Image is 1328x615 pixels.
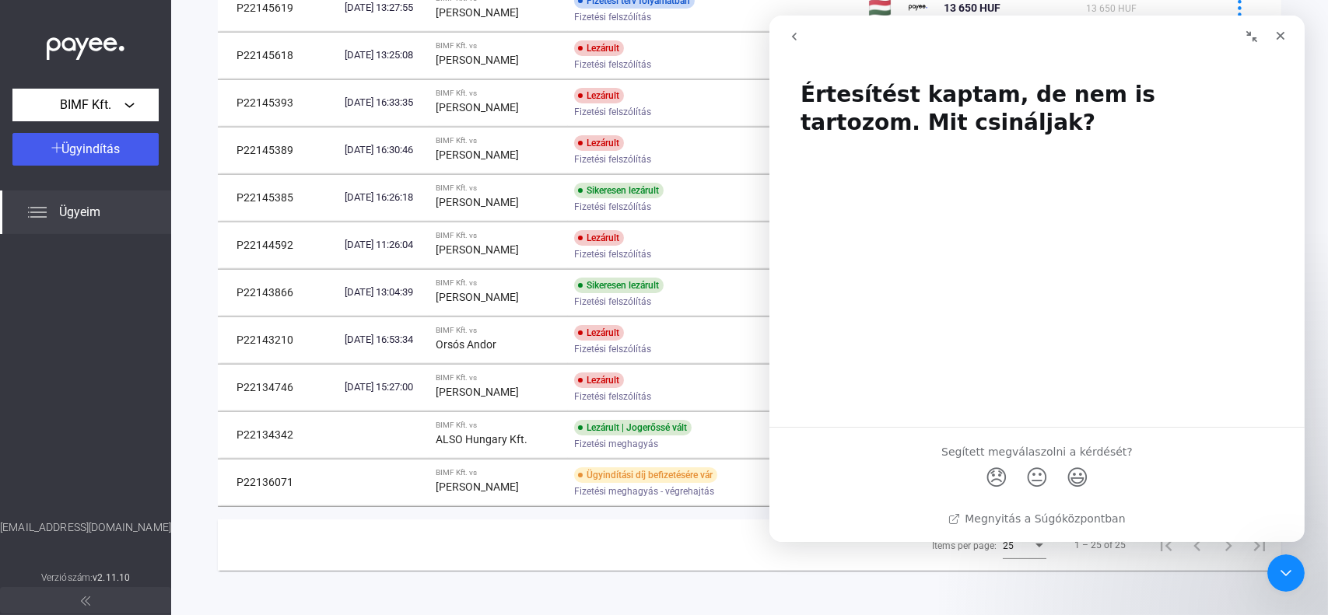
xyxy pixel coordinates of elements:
[574,325,624,341] div: Lezárult
[218,222,338,268] td: P22144592
[574,278,664,293] div: Sikeresen lezárult
[51,142,62,153] img: plus-white.svg
[436,101,519,114] strong: [PERSON_NAME]
[12,89,159,121] button: BIMF Kft.
[218,364,338,411] td: P22134746
[574,8,651,26] span: Fizetési felszólítás
[436,338,496,351] strong: Orsós Andor
[574,183,664,198] div: Sikeresen lezárult
[436,41,562,51] div: BIMF Kft. vs
[436,183,562,193] div: BIMF Kft. vs
[218,174,338,221] td: P22145385
[436,54,519,66] strong: [PERSON_NAME]
[345,379,423,395] div: [DATE] 15:27:00
[218,459,338,505] td: P22136071
[436,433,527,446] strong: ALSO Hungary Kft.
[1182,529,1213,561] button: Previous page
[1074,536,1126,554] div: 1 – 25 of 25
[574,482,714,501] span: Fizetési meghagyás - végrehajtás
[436,136,562,145] div: BIMF Kft. vs
[574,387,651,406] span: Fizetési felszólítás
[345,95,423,110] div: [DATE] 16:33:35
[574,230,624,246] div: Lezárult
[1244,529,1275,561] button: Last page
[436,421,562,430] div: BIMF Kft. vs
[932,536,997,555] div: Items per page:
[436,326,562,335] div: BIMF Kft. vs
[944,2,1000,14] span: 13 650 HUF
[574,372,624,388] div: Lezárult
[436,6,519,19] strong: [PERSON_NAME]
[574,435,658,453] span: Fizetési meghagyás
[1003,540,1014,551] span: 25
[574,135,624,151] div: Lezárult
[218,79,338,126] td: P22145393
[436,231,562,240] div: BIMF Kft. vs
[436,480,519,493] strong: [PERSON_NAME]
[436,386,519,398] strong: [PERSON_NAME]
[574,292,651,311] span: Fizetési felszólítás
[436,278,562,288] div: BIMF Kft. vs
[1086,3,1137,14] span: 13 650 HUF
[218,32,338,79] td: P22145618
[436,196,519,208] strong: [PERSON_NAME]
[436,243,519,256] strong: [PERSON_NAME]
[345,190,423,205] div: [DATE] 16:26:18
[574,88,624,103] div: Lezárult
[574,245,651,264] span: Fizetési felszólítás
[218,269,338,316] td: P22143866
[1151,529,1182,561] button: First page
[59,203,100,222] span: Ügyeim
[345,142,423,158] div: [DATE] 16:30:46
[1213,529,1244,561] button: Next page
[436,149,519,161] strong: [PERSON_NAME]
[62,142,121,156] span: Ügyindítás
[436,373,562,383] div: BIMF Kft. vs
[218,411,338,458] td: P22134342
[574,150,651,169] span: Fizetési felszólítás
[574,103,651,121] span: Fizetési felszólítás
[1003,536,1046,554] mat-select: Items per page:
[769,16,1305,542] iframe: Intercom live chat
[345,332,423,348] div: [DATE] 16:53:34
[60,96,111,114] span: BIMF Kft.
[345,47,423,63] div: [DATE] 13:25:08
[93,572,130,583] strong: v2.11.10
[345,237,423,253] div: [DATE] 11:26:04
[574,340,651,358] span: Fizetési felszólítás
[574,197,651,216] span: Fizetési felszólítás
[28,203,47,222] img: list.svg
[345,285,423,300] div: [DATE] 13:04:39
[574,40,624,56] div: Lezárult
[47,29,124,61] img: white-payee-white-dot.svg
[436,468,562,477] div: BIMF Kft. vs
[218,316,338,363] td: P22143210
[574,55,651,74] span: Fizetési felszólítás
[12,133,159,166] button: Ügyindítás
[574,420,692,435] div: Lezárult | Jogerőssé vált
[574,467,717,483] div: Ügyindítási díj befizetésére vár
[1267,554,1305,592] iframe: Intercom live chat
[436,89,562,98] div: BIMF Kft. vs
[81,596,90,606] img: arrow-double-left-grey.svg
[436,291,519,303] strong: [PERSON_NAME]
[218,127,338,173] td: P22145389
